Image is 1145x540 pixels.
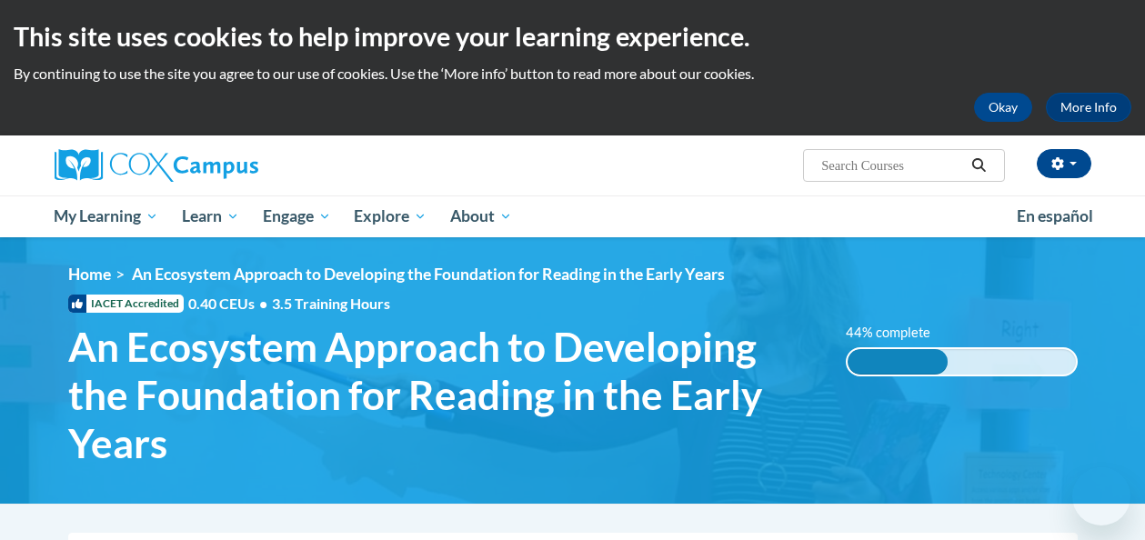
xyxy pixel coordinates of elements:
[188,294,272,314] span: 0.40 CEUs
[1046,93,1131,122] a: More Info
[55,149,382,182] a: Cox Campus
[14,64,1131,84] p: By continuing to use the site you agree to our use of cookies. Use the ‘More info’ button to read...
[170,195,251,237] a: Learn
[1017,206,1093,225] span: En español
[251,195,343,237] a: Engage
[182,205,239,227] span: Learn
[1072,467,1130,525] iframe: Button to launch messaging window
[846,323,950,343] label: 44% complete
[68,265,111,284] a: Home
[450,205,512,227] span: About
[848,349,948,375] div: 44% complete
[54,205,158,227] span: My Learning
[819,155,965,176] input: Search Courses
[263,205,331,227] span: Engage
[14,18,1131,55] h2: This site uses cookies to help improve your learning experience.
[272,295,390,312] span: 3.5 Training Hours
[354,205,427,227] span: Explore
[1037,149,1091,178] button: Account Settings
[965,155,992,176] button: Search
[132,265,725,284] span: An Ecosystem Approach to Developing the Foundation for Reading in the Early Years
[41,195,1105,237] div: Main menu
[55,149,258,182] img: Cox Campus
[68,323,819,466] span: An Ecosystem Approach to Developing the Foundation for Reading in the Early Years
[43,195,171,237] a: My Learning
[259,295,267,312] span: •
[974,93,1032,122] button: Okay
[1005,197,1105,235] a: En español
[68,295,184,313] span: IACET Accredited
[438,195,524,237] a: About
[342,195,438,237] a: Explore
